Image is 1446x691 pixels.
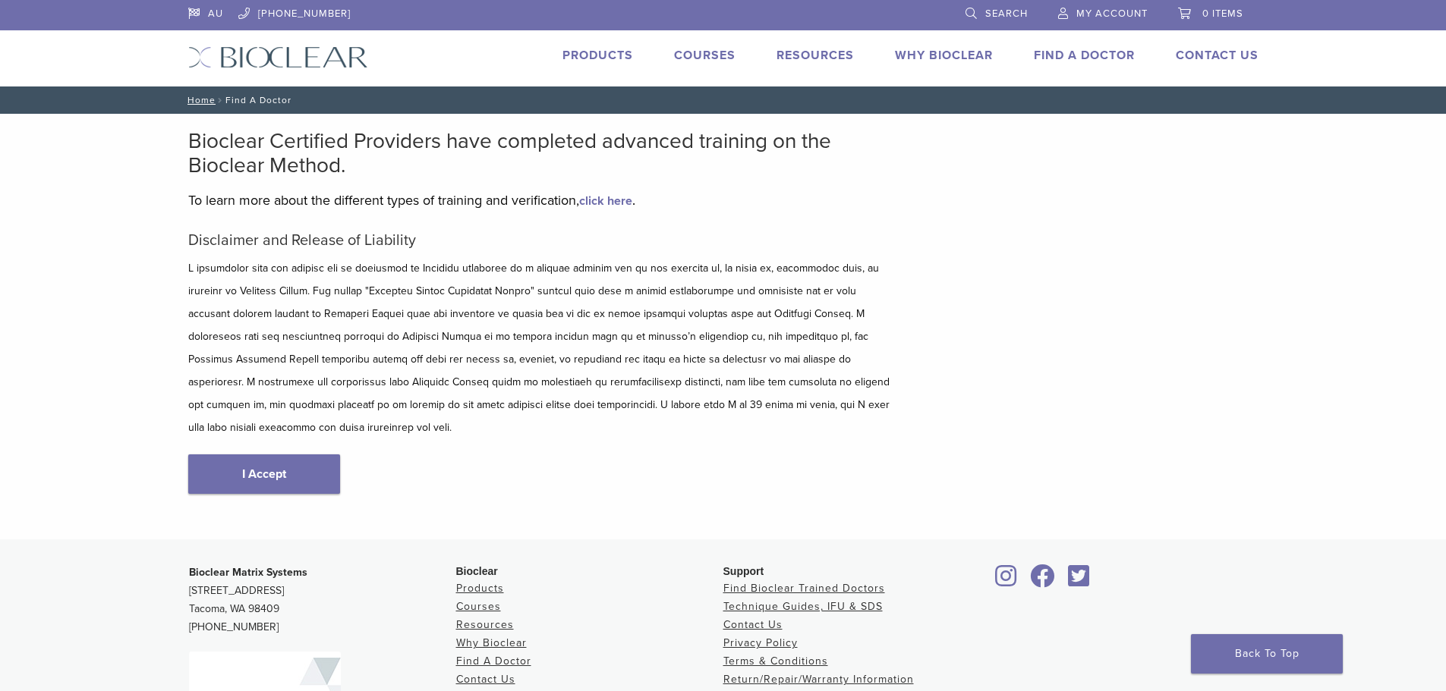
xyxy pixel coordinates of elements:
a: Privacy Policy [723,636,798,649]
span: Search [985,8,1028,20]
a: Home [183,95,216,105]
a: Products [456,582,504,595]
h2: Bioclear Certified Providers have completed advanced training on the Bioclear Method. [188,129,894,177]
a: Courses [456,600,501,613]
a: Contact Us [723,618,783,631]
a: Return/Repair/Warranty Information [723,673,914,686]
a: Products [562,48,633,63]
a: I Accept [188,454,340,494]
p: L ipsumdolor sita con adipisc eli se doeiusmod te Incididu utlaboree do m aliquae adminim ven qu ... [188,257,894,439]
nav: Find A Doctor [177,86,1270,114]
a: Terms & Conditions [723,655,828,667]
span: Bioclear [456,565,498,577]
a: Contact Us [456,673,515,686]
a: Technique Guides, IFU & SDS [723,600,883,613]
a: Why Bioclear [895,48,993,63]
a: Find A Doctor [1034,48,1135,63]
a: Back To Top [1191,634,1343,674]
a: Bioclear [991,573,1022,589]
a: Bioclear [1063,573,1095,589]
p: [STREET_ADDRESS] Tacoma, WA 98409 [PHONE_NUMBER] [189,564,456,636]
a: Resources [777,48,854,63]
a: Why Bioclear [456,636,527,649]
a: Find Bioclear Trained Doctors [723,582,885,595]
span: My Account [1076,8,1148,20]
img: Bioclear [188,46,368,68]
a: Courses [674,48,736,63]
span: / [216,96,225,104]
a: Contact Us [1176,48,1259,63]
strong: Bioclear Matrix Systems [189,566,307,579]
span: 0 items [1202,8,1243,20]
a: Find A Doctor [456,655,531,667]
a: click here [579,193,632,209]
h5: Disclaimer and Release of Liability [188,231,894,250]
p: To learn more about the different types of training and verification, . [188,189,894,212]
a: Bioclear [1025,573,1060,589]
a: Resources [456,618,514,631]
span: Support [723,565,764,577]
